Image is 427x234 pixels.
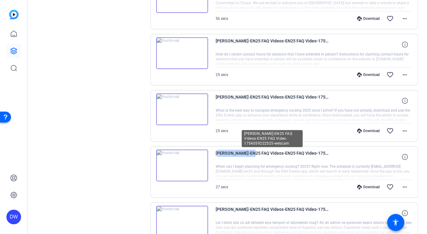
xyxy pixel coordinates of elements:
span: 27 secs [216,185,228,189]
mat-icon: more_horiz [401,183,408,191]
mat-icon: favorite_border [386,71,394,78]
span: [PERSON_NAME]-EN25 FAQ Videos-EN25 FAQ Video-1754062360054-webcam [216,37,328,52]
span: 25 secs [216,129,228,133]
div: Download [354,128,383,133]
mat-icon: favorite_border [386,127,394,135]
img: thumb-nail [156,149,208,181]
img: thumb-nail [156,37,208,69]
span: [PERSON_NAME]-EN25 FAQ Videos-EN25 FAQ Video-1754047456548-webcam [216,206,328,220]
span: [PERSON_NAME]-EN25 FAQ Videos-EN25 FAQ Video-1754061313628-webcam [216,93,328,108]
div: DW [6,210,21,224]
span: 25 secs [216,73,228,77]
div: Download [354,72,383,77]
mat-icon: more_horiz [401,71,408,78]
mat-icon: favorite_border [386,15,394,22]
span: 56 secs [216,16,228,21]
mat-icon: accessibility [392,219,399,226]
mat-icon: more_horiz [401,15,408,22]
span: [PERSON_NAME]-EN25 FAQ Videos-EN25 FAQ Video-1754059222525-webcam [216,149,328,164]
div: Download [354,16,383,21]
div: Download [354,185,383,189]
mat-icon: favorite_border [386,183,394,191]
img: blue-gradient.svg [9,10,19,19]
mat-icon: more_horiz [401,127,408,135]
img: thumb-nail [156,93,208,125]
